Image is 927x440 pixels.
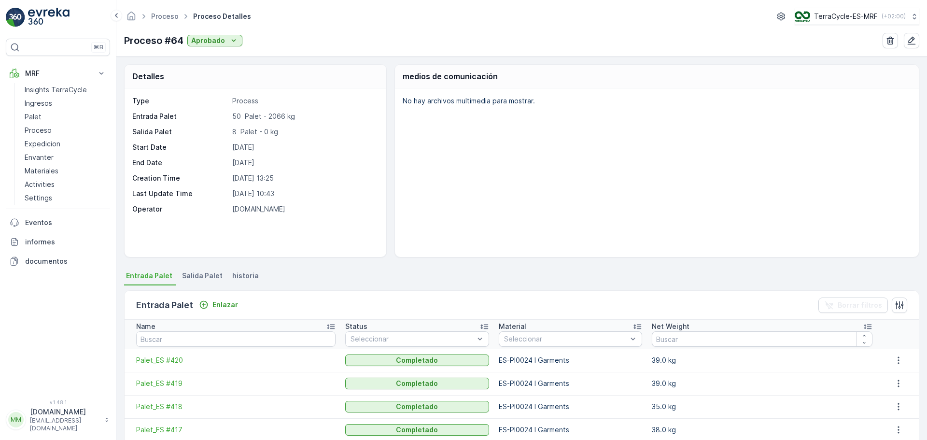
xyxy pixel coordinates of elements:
[132,204,228,214] p: Operator
[136,379,336,388] a: Palet_ES #419
[396,425,438,435] p: Completado
[126,14,137,23] a: Página de inicio
[345,322,367,331] p: Status
[396,379,438,388] p: Completado
[21,137,110,151] a: Expedicion
[25,69,91,78] p: MRF
[838,300,882,310] p: Borrar filtros
[232,127,376,137] p: 8 Palet - 0 kg
[132,127,228,137] p: Salida Palet
[814,12,878,21] p: TerraCycle-ES-MRF
[25,153,54,162] p: Envanter
[187,35,242,46] button: Aprobado
[504,334,627,344] p: Seleccionar
[232,189,376,199] p: [DATE] 10:43
[345,401,489,412] button: Completado
[652,331,872,347] input: Buscar
[182,271,223,281] span: Salida Palet
[21,191,110,205] a: Settings
[647,372,877,395] td: 39.0 kg
[396,355,438,365] p: Completado
[6,8,25,27] img: logo
[8,412,24,427] div: MM
[25,126,52,135] p: Proceso
[132,112,228,121] p: Entrada Palet
[6,399,110,405] span: v 1.48.1
[818,298,888,313] button: Borrar filtros
[795,11,810,22] img: TC_mwK4AaT.png
[25,112,42,122] p: Palet
[6,252,110,271] a: documentos
[21,151,110,164] a: Envanter
[136,322,155,331] p: Name
[136,402,336,412] a: Palet_ES #418
[132,96,228,106] p: Type
[232,96,376,106] p: Process
[21,178,110,191] a: Activities
[403,96,909,106] p: No hay archivos multimedia para mostrar.
[232,204,376,214] p: [DOMAIN_NAME]
[136,355,336,365] a: Palet_ES #420
[195,299,242,311] button: Enlazar
[795,8,919,25] button: TerraCycle-ES-MRF(+02:00)
[25,99,52,108] p: Ingresos
[6,232,110,252] a: informes
[94,43,103,51] p: ⌘B
[25,237,106,247] p: informes
[25,256,106,266] p: documentos
[351,334,474,344] p: Seleccionar
[30,417,99,432] p: [EMAIL_ADDRESS][DOMAIN_NAME]
[126,271,172,281] span: Entrada Palet
[132,71,164,82] p: Detalles
[191,12,253,21] span: Proceso detalles
[6,213,110,232] a: Eventos
[21,124,110,137] a: Proceso
[647,395,877,418] td: 35.0 kg
[25,166,58,176] p: Materiales
[403,71,498,82] p: medios de comunicación
[30,407,99,417] p: [DOMAIN_NAME]
[151,12,179,20] a: Proceso
[25,180,55,189] p: Activities
[652,322,689,331] p: Net Weight
[124,33,183,48] p: Proceso #64
[132,173,228,183] p: Creation Time
[25,218,106,227] p: Eventos
[494,395,647,418] td: ES-PI0024 I Garments
[28,8,70,27] img: logo_light-DOdMpM7g.png
[396,402,438,412] p: Completado
[494,349,647,372] td: ES-PI0024 I Garments
[232,173,376,183] p: [DATE] 13:25
[6,407,110,432] button: MM[DOMAIN_NAME][EMAIL_ADDRESS][DOMAIN_NAME]
[21,110,110,124] a: Palet
[132,189,228,199] p: Last Update Time
[494,372,647,395] td: ES-PI0024 I Garments
[191,36,225,45] p: Aprobado
[132,142,228,152] p: Start Date
[21,97,110,110] a: Ingresos
[232,142,376,152] p: [DATE]
[345,355,489,366] button: Completado
[21,83,110,97] a: Insights TerraCycle
[25,193,52,203] p: Settings
[345,378,489,389] button: Completado
[345,424,489,436] button: Completado
[232,112,376,121] p: 50 Palet - 2066 kg
[212,300,238,310] p: Enlazar
[647,349,877,372] td: 39.0 kg
[25,85,87,95] p: Insights TerraCycle
[136,331,336,347] input: Buscar
[132,158,228,168] p: End Date
[499,322,526,331] p: Material
[232,271,259,281] span: historia
[21,164,110,178] a: Materiales
[136,425,336,435] a: Palet_ES #417
[882,13,906,20] p: ( +02:00 )
[6,64,110,83] button: MRF
[232,158,376,168] p: [DATE]
[136,298,193,312] p: Entrada Palet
